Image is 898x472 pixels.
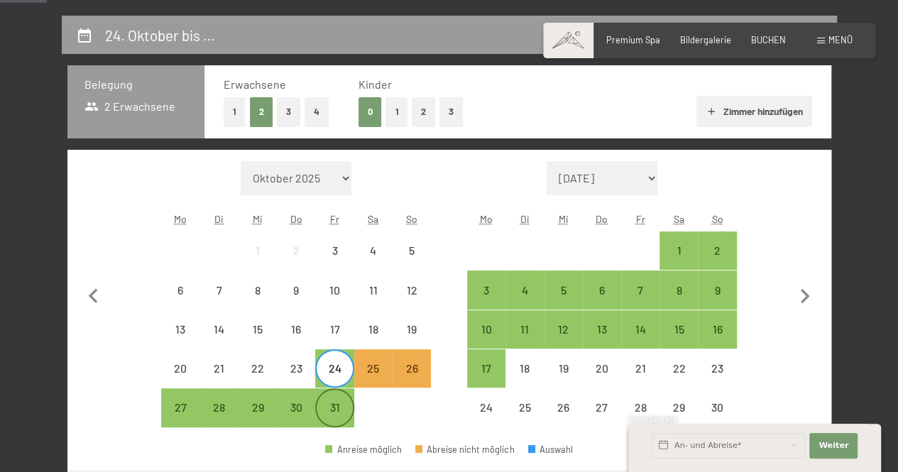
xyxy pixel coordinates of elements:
[394,324,429,359] div: 19
[239,349,277,388] div: Wed Oct 22 2025
[674,213,684,225] abbr: Samstag
[698,231,736,270] div: Sun Nov 02 2025
[507,363,542,398] div: 18
[354,270,393,309] div: Abreise nicht möglich
[290,213,302,225] abbr: Donnerstag
[661,285,696,320] div: 8
[239,231,277,270] div: Wed Oct 01 2025
[239,231,277,270] div: Abreise nicht möglich
[698,388,736,427] div: Abreise nicht möglich
[507,324,542,359] div: 11
[583,270,621,309] div: Abreise möglich
[278,324,314,359] div: 16
[277,231,315,270] div: Thu Oct 02 2025
[412,97,435,126] button: 2
[356,245,391,280] div: 4
[163,324,198,359] div: 13
[469,324,504,359] div: 10
[544,349,582,388] div: Wed Nov 19 2025
[325,445,402,454] div: Anreise möglich
[712,213,723,225] abbr: Sonntag
[202,363,237,398] div: 21
[224,97,246,126] button: 1
[818,440,848,451] span: Weiter
[636,213,645,225] abbr: Freitag
[584,285,620,320] div: 6
[277,349,315,388] div: Thu Oct 23 2025
[698,270,736,309] div: Abreise möglich
[330,213,339,225] abbr: Freitag
[544,310,582,348] div: Wed Nov 12 2025
[469,285,504,320] div: 3
[240,324,275,359] div: 15
[354,270,393,309] div: Sat Oct 11 2025
[505,310,544,348] div: Tue Nov 11 2025
[356,324,391,359] div: 18
[699,363,735,398] div: 23
[659,388,698,427] div: Sat Nov 29 2025
[317,363,352,398] div: 24
[528,445,574,454] div: Auswahl
[790,161,820,428] button: Nächster Monat
[828,34,853,45] span: Menü
[699,285,735,320] div: 9
[659,270,698,309] div: Abreise möglich
[354,310,393,348] div: Sat Oct 18 2025
[277,310,315,348] div: Thu Oct 16 2025
[161,270,199,309] div: Mon Oct 06 2025
[467,270,505,309] div: Mon Nov 03 2025
[583,388,621,427] div: Thu Nov 27 2025
[356,285,391,320] div: 11
[659,231,698,270] div: Sat Nov 01 2025
[250,97,273,126] button: 2
[621,349,659,388] div: Fri Nov 21 2025
[239,349,277,388] div: Abreise nicht möglich
[317,285,352,320] div: 10
[200,388,239,427] div: Abreise möglich
[628,415,677,424] span: Schnellanfrage
[315,388,354,427] div: Fri Oct 31 2025
[240,245,275,280] div: 1
[315,310,354,348] div: Fri Oct 17 2025
[520,213,530,225] abbr: Dienstag
[751,34,786,45] a: BUCHEN
[393,349,431,388] div: Abreise nicht möglich, da die Mindestaufenthaltsdauer nicht erfüllt wird
[469,402,504,437] div: 24
[661,363,696,398] div: 22
[659,310,698,348] div: Abreise möglich
[507,402,542,437] div: 25
[698,310,736,348] div: Sun Nov 16 2025
[239,310,277,348] div: Wed Oct 15 2025
[200,388,239,427] div: Tue Oct 28 2025
[278,245,314,280] div: 2
[174,213,187,225] abbr: Montag
[239,310,277,348] div: Abreise nicht möglich
[467,310,505,348] div: Mon Nov 10 2025
[467,310,505,348] div: Abreise möglich
[545,402,581,437] div: 26
[661,245,696,280] div: 1
[621,310,659,348] div: Fri Nov 14 2025
[659,349,698,388] div: Abreise nicht möglich
[393,349,431,388] div: Sun Oct 26 2025
[659,388,698,427] div: Abreise nicht möglich
[239,388,277,427] div: Wed Oct 29 2025
[439,97,463,126] button: 3
[659,310,698,348] div: Sat Nov 15 2025
[621,270,659,309] div: Fri Nov 07 2025
[698,349,736,388] div: Sun Nov 23 2025
[277,388,315,427] div: Abreise möglich
[505,270,544,309] div: Abreise möglich
[315,270,354,309] div: Fri Oct 10 2025
[161,388,199,427] div: Mon Oct 27 2025
[480,213,493,225] abbr: Montag
[596,213,608,225] abbr: Donnerstag
[84,77,188,92] h3: Belegung
[505,310,544,348] div: Abreise möglich
[583,349,621,388] div: Abreise nicht möglich
[621,349,659,388] div: Abreise nicht möglich
[623,402,658,437] div: 28
[583,310,621,348] div: Thu Nov 13 2025
[809,433,858,459] button: Weiter
[214,213,224,225] abbr: Dienstag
